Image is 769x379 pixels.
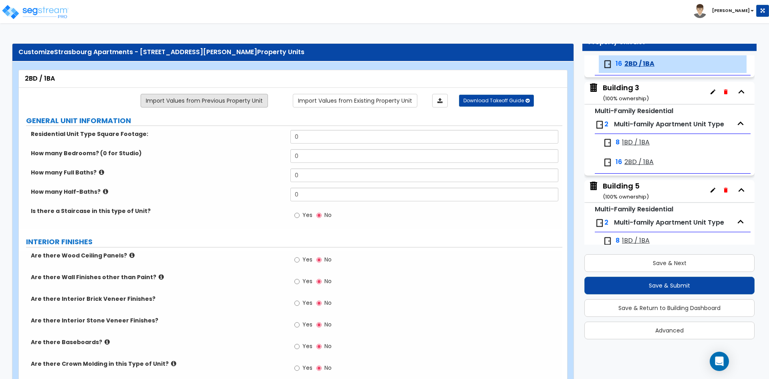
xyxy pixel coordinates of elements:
[584,322,755,339] button: Advanced
[302,211,312,219] span: Yes
[324,364,332,372] span: No
[588,181,599,191] img: building.svg
[595,205,673,214] small: Multi-Family Residential
[294,211,300,220] input: Yes
[294,342,300,351] input: Yes
[141,94,268,107] a: Import the dynamic attribute values from previous properties.
[294,255,300,264] input: Yes
[616,158,622,167] span: 16
[603,181,649,201] div: Building 5
[159,274,164,280] i: click for more info!
[603,236,612,246] img: door.png
[302,364,312,372] span: Yes
[26,116,562,126] label: GENERAL UNIT INFORMATION
[31,149,284,157] label: How many Bedrooms? (0 for Studio)
[294,320,300,329] input: Yes
[604,120,608,129] span: 2
[293,94,417,107] a: Import the dynamic attribute values from existing properties.
[595,120,604,130] img: door.png
[324,277,332,285] span: No
[31,338,284,346] label: Are there Baseboards?
[31,360,284,368] label: Are there Crown Molding in this Type of Unit?
[614,120,724,129] span: Multi-family Apartment Unit Type
[129,252,135,258] i: click for more info!
[1,4,69,20] img: logo_pro_r.png
[302,299,312,307] span: Yes
[302,277,312,285] span: Yes
[324,255,332,263] span: No
[622,236,650,245] span: 1BD / 1BA
[302,320,312,328] span: Yes
[432,94,448,107] a: Import the dynamic attributes value through Excel sheet
[324,342,332,350] span: No
[316,255,322,264] input: No
[622,138,650,147] span: 1BD / 1BA
[459,95,534,107] button: Download Takeoff Guide
[584,299,755,317] button: Save & Return to Building Dashboard
[294,364,300,373] input: Yes
[294,277,300,286] input: Yes
[18,48,568,57] div: Customize Property Units
[302,342,312,350] span: Yes
[294,299,300,308] input: Yes
[614,218,724,227] span: Multi-family Apartment Unit Type
[103,188,108,195] i: click for more info!
[316,342,322,351] input: No
[604,218,608,227] span: 2
[31,316,284,324] label: Are there Interior Stone Veneer Finishes?
[603,59,612,69] img: door.png
[616,236,620,245] span: 8
[588,83,649,103] span: Building 3
[316,277,322,286] input: No
[316,299,322,308] input: No
[584,254,755,272] button: Save & Next
[31,207,284,215] label: Is there a Staircase in this type of Unit?
[99,169,104,175] i: click for more info!
[463,97,524,104] span: Download Takeoff Guide
[25,74,561,83] div: 2BD / 1BA
[324,211,332,219] span: No
[316,320,322,329] input: No
[603,193,649,201] small: ( 100 % ownership)
[603,158,612,167] img: door.png
[31,251,284,259] label: Are there Wood Ceiling Panels?
[603,95,649,102] small: ( 100 % ownership)
[616,138,620,147] span: 8
[324,299,332,307] span: No
[710,352,729,371] div: Open Intercom Messenger
[595,218,604,228] img: door.png
[54,47,257,57] span: Strasbourg Apartments - [STREET_ADDRESS][PERSON_NAME]
[105,339,110,345] i: click for more info!
[31,168,284,176] label: How many Full Baths?
[624,158,654,167] span: 2BD / 1BA
[588,181,649,201] span: Building 5
[31,188,284,196] label: How many Half-Baths?
[171,361,176,367] i: click for more info!
[603,83,649,103] div: Building 3
[31,295,284,303] label: Are there Interior Brick Veneer Finishes?
[584,277,755,294] button: Save & Submit
[693,4,707,18] img: avatar.png
[316,211,322,220] input: No
[595,106,673,116] small: Multi-Family Residential
[588,83,599,93] img: building.svg
[31,273,284,281] label: Are there Wall Finishes other than Paint?
[26,237,562,247] label: INTERIOR FINISHES
[712,8,750,14] b: [PERSON_NAME]
[316,364,322,373] input: No
[624,59,654,69] span: 2BD / 1BA
[603,138,612,148] img: door.png
[324,320,332,328] span: No
[616,59,622,69] span: 16
[31,130,284,138] label: Residential Unit Type Square Footage:
[302,255,312,263] span: Yes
